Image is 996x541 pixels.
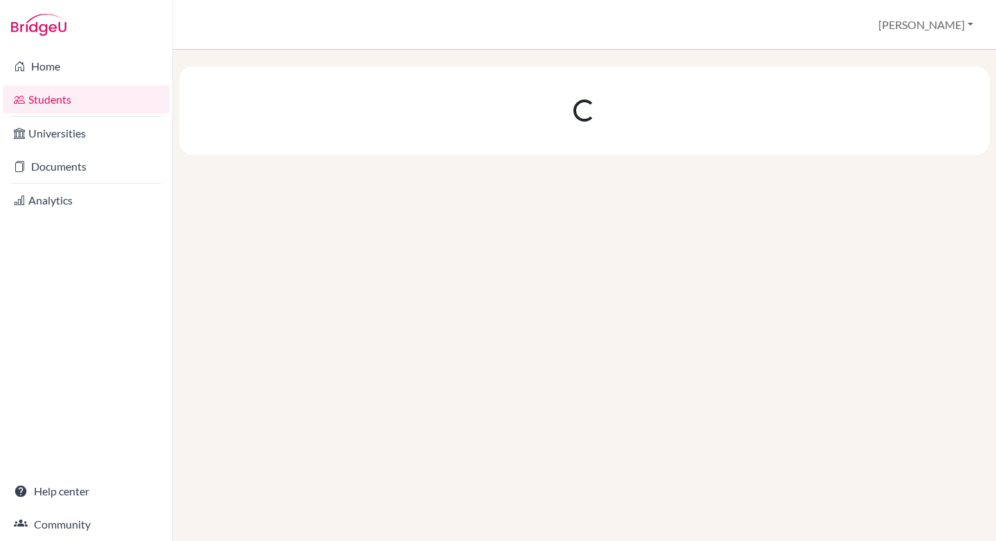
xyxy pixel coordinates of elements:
a: Students [3,86,169,113]
a: Community [3,511,169,538]
a: Home [3,53,169,80]
img: Bridge-U [11,14,66,36]
a: Universities [3,120,169,147]
a: Help center [3,477,169,505]
button: [PERSON_NAME] [872,12,979,38]
a: Analytics [3,187,169,214]
a: Documents [3,153,169,180]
